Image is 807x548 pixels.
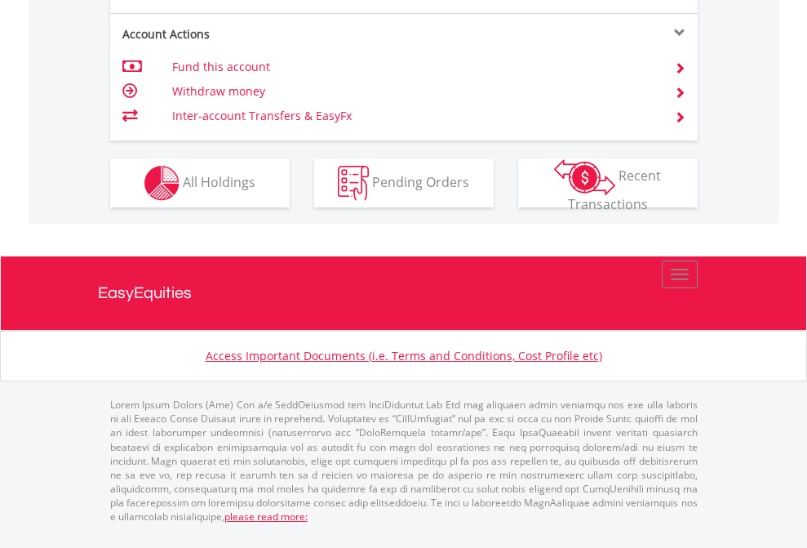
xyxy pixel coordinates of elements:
[172,55,654,79] td: Fund this account
[372,172,469,190] span: Pending Orders
[98,256,710,330] a: EasyEquities
[206,348,602,363] a: Access Important Documents (i.e. Terms and Conditions, Cost Profile etc)
[144,166,180,201] img: holdings-wht.png
[110,158,290,207] button: All Holdings
[172,104,654,128] td: Inter-account Transfers & EasyFx
[338,166,369,201] img: pending_instructions-wht.png
[110,26,404,42] div: Account Actions
[518,158,698,207] button: Recent Transactions
[183,172,255,190] span: All Holdings
[554,159,615,195] img: transactions-zar-wht.png
[110,398,698,523] p: Lorem Ipsum Dolors (Ame) Con a/e SeddOeiusmod tem InciDiduntut Lab Etd mag aliquaen admin veniamq...
[314,158,494,207] button: Pending Orders
[172,79,654,104] td: Withdraw money
[224,510,308,523] a: please read more:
